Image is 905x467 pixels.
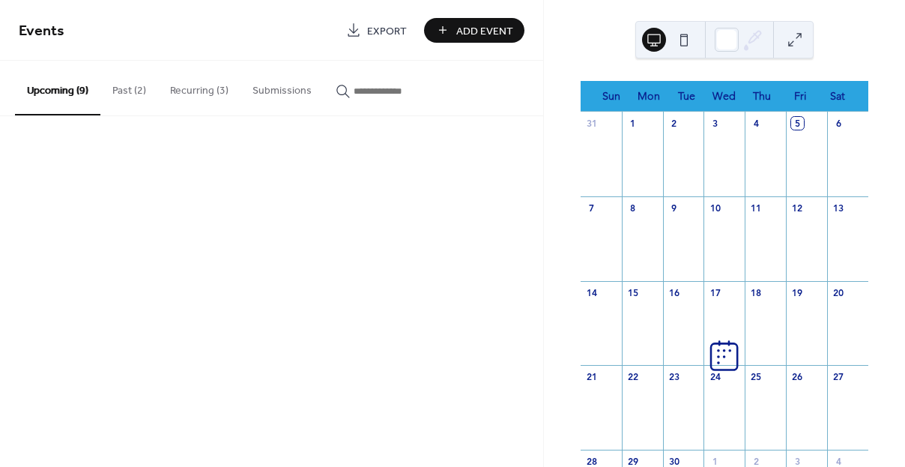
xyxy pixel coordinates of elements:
[367,23,407,39] span: Export
[706,81,743,112] div: Wed
[585,370,598,383] div: 21
[750,117,763,130] div: 4
[709,286,721,298] div: 17
[240,61,324,114] button: Submissions
[668,202,680,214] div: 9
[100,61,158,114] button: Past (2)
[593,81,630,112] div: Sun
[832,370,845,383] div: 27
[668,370,680,383] div: 23
[750,202,763,214] div: 11
[668,454,680,467] div: 30
[819,81,856,112] div: Sat
[832,286,845,298] div: 20
[630,81,668,112] div: Mon
[158,61,240,114] button: Recurring (3)
[750,370,763,383] div: 25
[709,454,721,467] div: 1
[791,454,804,467] div: 3
[781,81,818,112] div: Fri
[709,117,721,130] div: 3
[832,454,845,467] div: 4
[668,117,680,130] div: 2
[743,81,781,112] div: Thu
[668,286,680,298] div: 16
[626,117,639,130] div: 1
[626,454,639,467] div: 29
[750,454,763,467] div: 2
[19,16,64,46] span: Events
[750,286,763,298] div: 18
[585,117,598,130] div: 31
[626,370,639,383] div: 22
[791,286,804,298] div: 19
[585,454,598,467] div: 28
[626,286,639,298] div: 15
[424,18,524,43] button: Add Event
[791,202,804,214] div: 12
[791,370,804,383] div: 26
[832,117,845,130] div: 6
[456,23,513,39] span: Add Event
[585,286,598,298] div: 14
[335,18,418,43] a: Export
[832,202,845,214] div: 13
[709,370,721,383] div: 24
[668,81,705,112] div: Tue
[791,117,804,130] div: 5
[15,61,100,115] button: Upcoming (9)
[585,202,598,214] div: 7
[709,202,721,214] div: 10
[626,202,639,214] div: 8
